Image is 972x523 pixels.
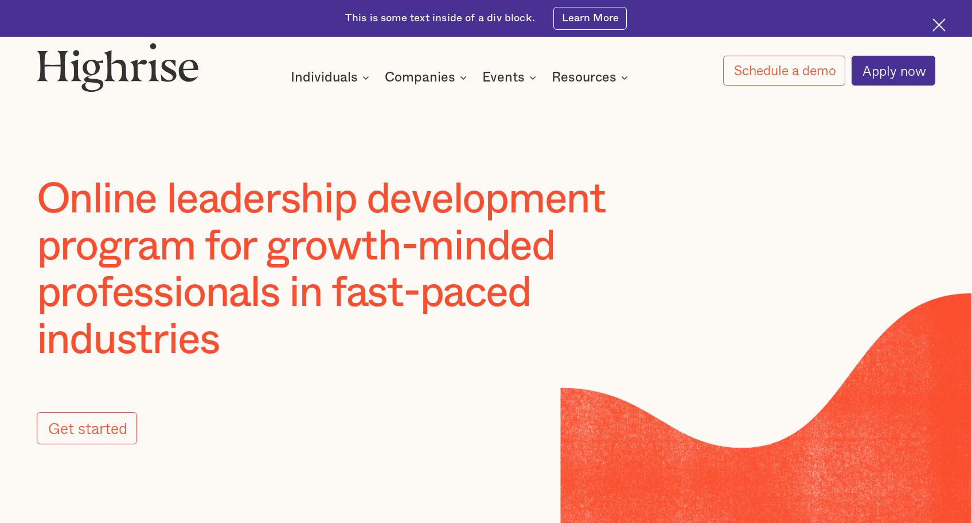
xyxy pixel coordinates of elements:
[552,71,631,84] div: Resources
[723,56,845,85] a: Schedule a demo
[37,42,199,92] img: Highrise logo
[482,71,540,84] div: Events
[37,176,693,363] h1: Online leadership development program for growth-minded professionals in fast-paced industries
[345,11,535,25] div: This is some text inside of a div block.
[932,18,946,32] img: Cross icon
[482,71,525,84] div: Events
[291,71,358,84] div: Individuals
[553,7,627,30] a: Learn More
[37,412,138,444] a: Get started
[385,71,470,84] div: Companies
[552,71,616,84] div: Resources
[291,71,373,84] div: Individuals
[852,56,935,86] a: Apply now
[385,71,455,84] div: Companies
